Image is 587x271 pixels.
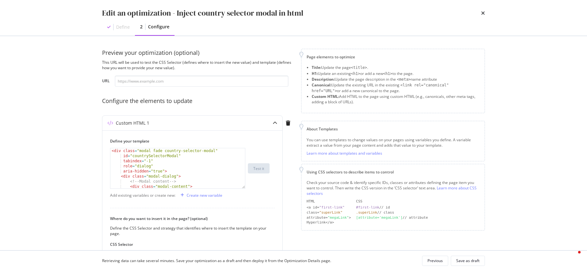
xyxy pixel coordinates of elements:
div: Define [116,24,130,30]
div: CSS [356,199,479,204]
li: Update the page description in the name attribute [312,77,479,82]
li: Add HTML to the page using custom HTML (e.g., canonicals, other meta tags, adding a block of URLs). [312,94,479,105]
span: <meta> [397,77,411,82]
div: Create new variable [187,193,222,198]
div: Check your source code & identify specific IDs, classes or attributes defining the page item you ... [307,180,479,196]
li: Update the page . [312,65,479,70]
a: Learn more about CSS selectors [307,185,477,196]
div: #first-link [356,205,379,209]
strong: Description: [312,77,335,82]
strong: Title: [312,65,321,70]
label: Where do you want to insert it in the page? (optional) [110,216,270,221]
div: "superLink" [319,210,343,215]
button: Previous [422,256,448,266]
div: Hyperlink</a> [307,220,351,225]
div: Previous [427,258,443,263]
label: Define your template [110,138,270,144]
div: "megaLink" [328,216,349,220]
div: attribute= > [307,215,351,220]
button: Test it [248,163,270,173]
label: CSS Selector [110,242,270,247]
span: <h1> [383,71,392,76]
div: Retrieving data can take several minutes. Save your optimization as a draft and then deploy it fr... [102,258,331,263]
div: Page elements to optimize [307,54,479,60]
div: Custom HTML 1 [116,120,149,126]
div: times [481,8,485,18]
div: [attribute='megaLink'] [356,216,403,220]
span: <link rel="canonical" href="URL"> [312,83,449,93]
button: Create new variable [178,190,222,200]
div: Configure the elements to update [102,97,293,105]
iframe: Intercom live chat [565,249,581,265]
div: HTML [307,199,351,204]
div: // class [356,210,479,215]
div: Edit an optimization - Inject country selector modal in html [102,8,303,18]
div: Define the CSS Selector and strategy that identifies where to insert the template on your page. [110,225,270,236]
div: .superLink [356,210,377,215]
li: Update the existing URL in the existing or add a new canonical to the page. [312,82,479,94]
strong: Canonical: [312,82,331,88]
strong: Custom HTML: [312,94,339,99]
div: Preview your optimization (optional) [102,49,293,57]
button: Save as draft [451,256,485,266]
div: "first-link" [319,205,345,209]
strong: H1: [312,71,318,76]
li: Update an existing or add a new to the page. [312,71,479,77]
div: This URL will be used to test the CSS Selector (defines where to insert the new value) and templa... [102,60,293,70]
div: class= [307,210,351,215]
div: 2 [140,24,143,30]
div: // id [356,205,479,210]
span: <title> [351,65,367,70]
label: URL [102,78,110,85]
input: https://www.example.com [115,76,288,87]
div: You can use templates to change values on your pages using variables you define. A variable extra... [307,137,479,148]
div: About Templates [307,126,479,132]
a: Learn more about templates and variables [307,150,382,156]
div: <a id= [307,205,351,210]
div: Configure [148,24,169,30]
div: Add existing variables or create new: [110,193,175,198]
div: Test it [253,166,264,171]
div: // attribute [356,215,479,220]
span: <h1> [351,71,360,76]
div: Using CSS selectors to describe items to control [307,169,479,175]
div: Save as draft [456,258,479,263]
